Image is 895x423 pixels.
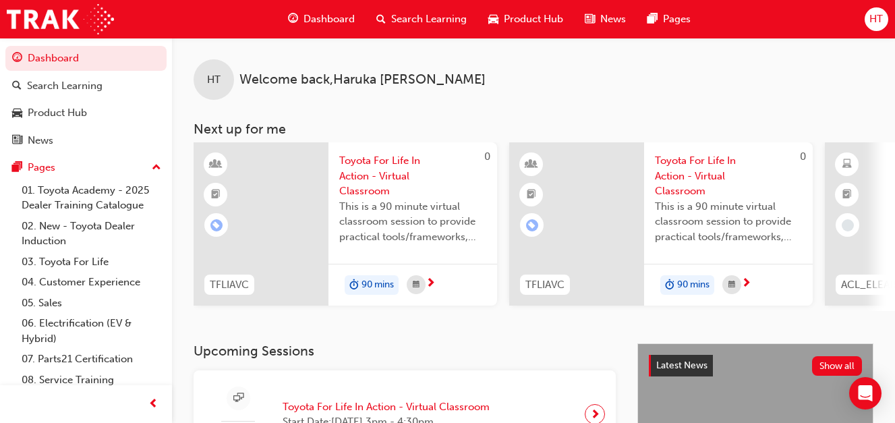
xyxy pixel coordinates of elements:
span: Product Hub [504,11,563,27]
span: HT [207,72,221,88]
span: prev-icon [148,396,158,413]
span: next-icon [426,278,436,290]
span: sessionType_ONLINE_URL-icon [233,390,243,407]
span: booktick-icon [527,186,536,204]
span: news-icon [585,11,595,28]
span: learningResourceType_INSTRUCTOR_LED-icon [211,156,221,173]
span: Dashboard [304,11,355,27]
a: search-iconSearch Learning [366,5,478,33]
span: learningRecordVerb_ENROLL-icon [526,219,538,231]
a: 05. Sales [16,293,167,314]
button: Pages [5,155,167,180]
span: car-icon [12,107,22,119]
h3: Next up for me [172,121,895,137]
span: learningRecordVerb_ENROLL-icon [210,219,223,231]
span: News [600,11,626,27]
span: news-icon [12,135,22,147]
span: This is a 90 minute virtual classroom session to provide practical tools/frameworks, behaviours a... [655,199,802,245]
span: guage-icon [12,53,22,65]
span: TFLIAVC [210,277,249,293]
a: 07. Parts21 Certification [16,349,167,370]
div: Product Hub [28,105,87,121]
div: News [28,133,53,148]
a: 01. Toyota Academy - 2025 Dealer Training Catalogue [16,180,167,216]
span: learningResourceType_ELEARNING-icon [842,156,852,173]
span: learningRecordVerb_NONE-icon [842,219,854,231]
span: calendar-icon [728,277,735,293]
span: search-icon [12,80,22,92]
span: HT [869,11,883,27]
span: 0 [800,150,806,163]
a: car-iconProduct Hub [478,5,574,33]
a: 0TFLIAVCToyota For Life In Action - Virtual ClassroomThis is a 90 minute virtual classroom sessio... [194,142,497,306]
span: This is a 90 minute virtual classroom session to provide practical tools/frameworks, behaviours a... [339,199,486,245]
a: 0TFLIAVCToyota For Life In Action - Virtual ClassroomThis is a 90 minute virtual classroom sessio... [509,142,813,306]
a: guage-iconDashboard [277,5,366,33]
span: Pages [663,11,691,27]
span: 90 mins [677,277,710,293]
span: Toyota For Life In Action - Virtual Classroom [283,399,490,415]
span: duration-icon [665,277,674,294]
a: 06. Electrification (EV & Hybrid) [16,313,167,349]
a: 08. Service Training [16,370,167,391]
span: up-icon [152,159,161,177]
span: Search Learning [391,11,467,27]
span: next-icon [741,278,751,290]
span: calendar-icon [413,277,420,293]
span: TFLIAVC [525,277,565,293]
div: Open Intercom Messenger [849,377,882,410]
a: 02. New - Toyota Dealer Induction [16,216,167,252]
span: duration-icon [349,277,359,294]
a: news-iconNews [574,5,637,33]
span: 90 mins [362,277,394,293]
a: 03. Toyota For Life [16,252,167,273]
span: learningResourceType_INSTRUCTOR_LED-icon [527,156,536,173]
span: Latest News [656,360,708,371]
a: Dashboard [5,46,167,71]
span: Welcome back , Haruka [PERSON_NAME] [239,72,486,88]
a: Latest NewsShow all [649,355,862,376]
img: Trak [7,4,114,34]
span: booktick-icon [211,186,221,204]
a: Product Hub [5,101,167,125]
span: pages-icon [647,11,658,28]
span: 0 [484,150,490,163]
a: News [5,128,167,153]
span: search-icon [376,11,386,28]
div: Search Learning [27,78,103,94]
span: car-icon [488,11,498,28]
span: Toyota For Life In Action - Virtual Classroom [655,153,802,199]
button: Show all [812,356,863,376]
a: Search Learning [5,74,167,98]
h3: Upcoming Sessions [194,343,616,359]
button: HT [865,7,888,31]
span: pages-icon [12,162,22,174]
span: guage-icon [288,11,298,28]
div: Pages [28,160,55,175]
span: Toyota For Life In Action - Virtual Classroom [339,153,486,199]
span: booktick-icon [842,186,852,204]
button: DashboardSearch LearningProduct HubNews [5,43,167,155]
a: 04. Customer Experience [16,272,167,293]
a: pages-iconPages [637,5,701,33]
